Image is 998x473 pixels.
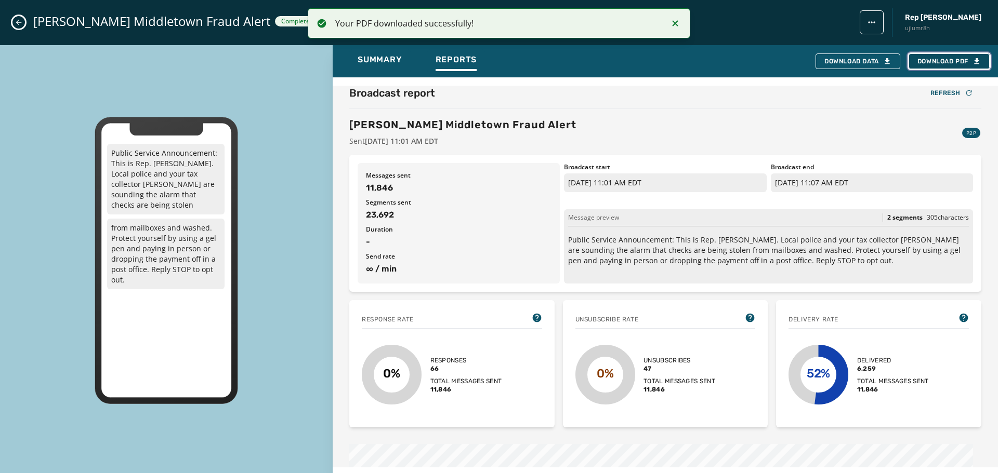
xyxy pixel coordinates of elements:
[824,57,891,65] div: Download Data
[909,53,990,69] button: Download PDF
[349,136,576,146] span: Sent
[564,173,766,192] p: [DATE] 11:01 AM EDT
[366,236,551,248] span: -
[930,89,973,97] div: Refresh
[436,55,477,65] span: Reports
[427,49,485,73] button: Reports
[807,366,831,381] text: 52%
[568,213,619,222] span: Message preview
[430,377,502,385] span: Total messages sent
[860,10,884,34] button: broadcast action menu
[362,315,414,323] span: Response rate
[349,49,411,73] button: Summary
[887,213,923,222] span: 2 segments
[564,163,766,171] span: Broadcast start
[366,225,551,234] span: Duration
[366,263,551,275] span: ∞ / min
[575,315,639,323] span: Unsubscribe Rate
[927,213,969,222] span: 305 characters
[349,117,576,132] h3: [PERSON_NAME] Middletown Fraud Alert
[917,57,981,65] span: Download PDF
[365,136,438,146] span: [DATE] 11:01 AM EDT
[383,366,400,381] text: 0%
[568,235,969,266] p: Public Service Announcement: This is Rep. [PERSON_NAME]. Local police and your tax collector [PER...
[366,252,551,261] span: Send rate
[107,144,225,214] p: Public Service Announcement: This is Rep. [PERSON_NAME]. Local police and your tax collector [PER...
[857,385,929,394] span: 11,846
[281,17,310,25] span: Complete
[430,364,502,373] span: 66
[644,377,715,385] span: Total messages sent
[430,385,502,394] span: 11,846
[366,198,551,207] span: Segments sent
[857,364,929,373] span: 6,259
[358,55,402,65] span: Summary
[857,356,929,364] span: Delivered
[962,128,980,138] div: P2P
[107,219,225,289] p: from mailboxes and washed. Protect yourself by using a gel pen and paying in person or dropping t...
[771,173,973,192] p: [DATE] 11:07 AM EDT
[905,24,981,33] span: ujlumr8h
[816,53,900,69] button: Download Data
[597,366,614,381] text: 0%
[905,12,981,23] span: Rep [PERSON_NAME]
[644,356,715,364] span: Unsubscribes
[366,209,551,221] span: 23,692
[430,356,502,364] span: Responses
[349,86,435,100] h2: Broadcast report
[789,315,838,323] span: Delivery Rate
[922,86,981,100] button: Refresh
[33,13,271,30] span: [PERSON_NAME] Middletown Fraud Alert
[857,377,929,385] span: Total messages sent
[366,182,551,194] span: 11,846
[335,17,661,30] div: Your PDF downloaded successfully!
[366,171,551,180] span: Messages sent
[644,385,715,394] span: 11,846
[644,364,715,373] span: 47
[771,163,973,171] span: Broadcast end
